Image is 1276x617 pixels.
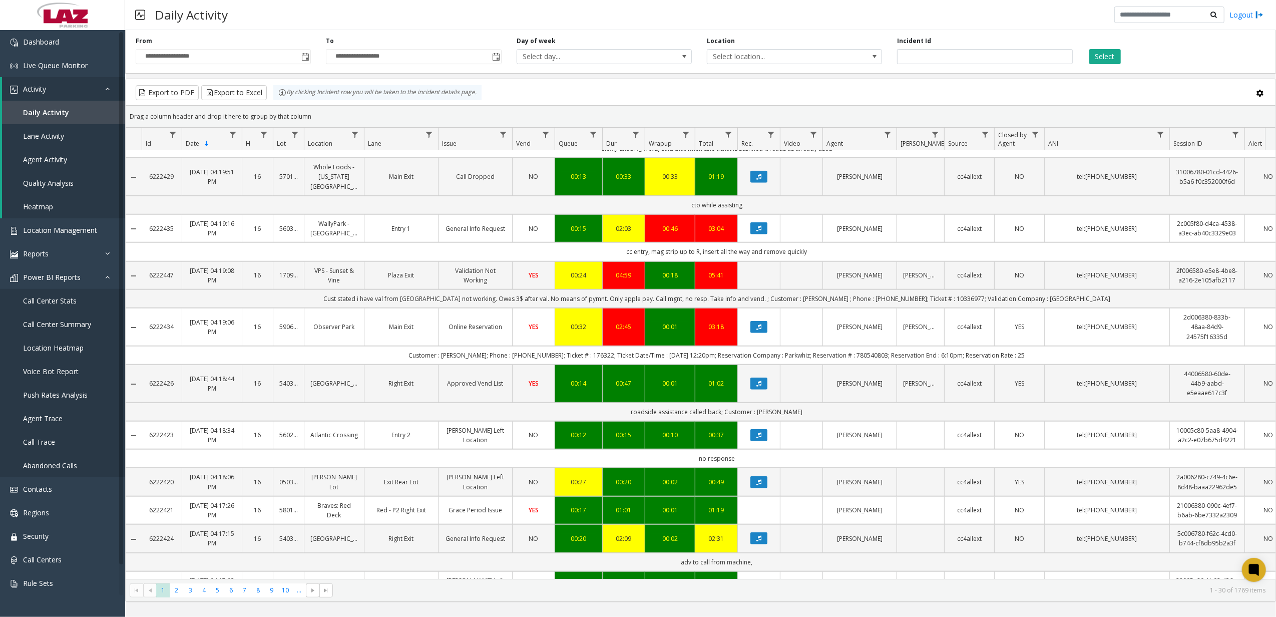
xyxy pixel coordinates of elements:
[561,430,596,440] a: 00:12
[701,505,731,515] div: 01:19
[135,3,145,27] img: pageIcon
[23,296,77,305] span: Call Center Stats
[829,534,891,543] a: [PERSON_NAME]
[279,322,298,332] a: 590652
[609,224,639,233] div: 02:03
[23,437,55,447] span: Call Trace
[651,322,689,332] div: 00:01
[310,501,358,520] a: Braves: Red Deck
[561,505,596,515] div: 00:17
[807,128,820,141] a: Video Filter Menu
[23,225,97,235] span: Location Management
[445,505,506,515] a: Grace Period Issue
[651,505,689,515] a: 00:01
[445,534,506,543] a: General Info Request
[248,172,267,181] a: 16
[445,472,506,491] a: [PERSON_NAME] Left Location
[279,172,298,181] a: 570187
[248,430,267,440] a: 16
[519,430,549,440] a: NO
[23,531,49,541] span: Security
[701,534,731,543] div: 02:31
[310,472,358,491] a: [PERSON_NAME] Lot
[707,50,847,64] span: Select location...
[609,379,639,388] a: 00:47
[248,224,267,233] a: 16
[148,534,176,543] a: 6222424
[2,101,125,124] a: Daily Activity
[1051,379,1163,388] a: tel:[PHONE_NUMBER]
[701,322,731,332] a: 03:18
[561,534,596,543] a: 00:20
[561,477,596,487] div: 00:27
[148,270,176,280] a: 6222447
[226,128,240,141] a: Date Filter Menu
[445,322,506,332] a: Online Reservation
[517,50,657,64] span: Select day...
[829,477,891,487] a: [PERSON_NAME]
[701,477,731,487] div: 00:49
[701,172,731,181] div: 01:19
[148,505,176,515] a: 6222421
[951,379,988,388] a: cc4allext
[1001,379,1038,388] a: YES
[310,162,358,191] a: Whole Foods - [US_STATE][GEOGRAPHIC_DATA]
[248,379,267,388] a: 16
[10,486,18,494] img: 'icon'
[903,379,938,388] a: [PERSON_NAME]
[23,131,64,141] span: Lane Activity
[951,477,988,487] a: cc4allext
[370,224,432,233] a: Entry 1
[310,534,358,543] a: [GEOGRAPHIC_DATA]
[23,61,88,70] span: Live Queue Monitor
[722,128,735,141] a: Total Filter Menu
[903,270,938,280] a: [PERSON_NAME]
[1089,49,1121,64] button: Select
[701,270,731,280] a: 05:41
[651,430,689,440] a: 00:10
[490,50,501,64] span: Toggle popup
[609,172,639,181] a: 00:33
[701,379,731,388] div: 01:02
[519,534,549,543] a: NO
[951,430,988,440] a: cc4allext
[903,322,938,332] a: [PERSON_NAME]
[445,172,506,181] a: Call Dropped
[1015,431,1024,439] span: NO
[23,155,67,164] span: Agent Activity
[2,148,125,171] a: Agent Activity
[1015,506,1024,514] span: NO
[279,477,298,487] a: 050324
[519,172,549,181] a: NO
[126,380,142,388] a: Collapse Details
[651,172,689,181] a: 00:33
[517,37,556,46] label: Day of week
[188,318,236,337] a: [DATE] 04:19:06 PM
[370,379,432,388] a: Right Exit
[1001,477,1038,487] a: YES
[497,128,510,141] a: Issue Filter Menu
[10,274,18,282] img: 'icon'
[279,430,298,440] a: 560261
[1051,430,1163,440] a: tel:[PHONE_NUMBER]
[609,477,639,487] a: 00:20
[651,534,689,543] div: 00:02
[23,414,63,423] span: Agent Trace
[609,322,639,332] a: 02:45
[1001,534,1038,543] a: NO
[651,224,689,233] div: 00:46
[126,272,142,280] a: Collapse Details
[519,322,549,332] a: YES
[23,320,91,329] span: Call Center Summary
[609,430,639,440] div: 00:15
[445,426,506,445] a: [PERSON_NAME] Left Location
[126,324,142,332] a: Collapse Details
[445,266,506,285] a: Validation Not Working
[609,505,639,515] a: 01:01
[10,533,18,541] img: 'icon'
[166,128,180,141] a: Id Filter Menu
[829,224,891,233] a: [PERSON_NAME]
[519,505,549,515] a: YES
[23,272,81,282] span: Power BI Reports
